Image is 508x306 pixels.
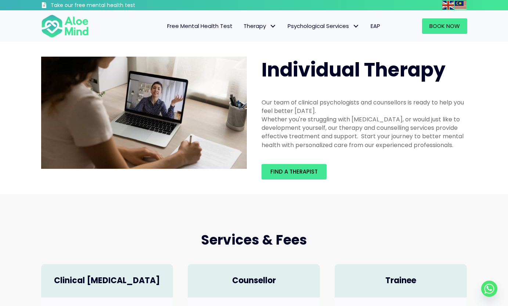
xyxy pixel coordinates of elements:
[351,21,361,32] span: Psychological Services: submenu
[262,164,327,179] a: Find a therapist
[371,22,380,30] span: EAP
[455,1,467,9] a: Malay
[288,22,360,30] span: Psychological Services
[201,231,307,249] span: Services & Fees
[365,18,386,34] a: EAP
[51,2,174,9] h3: Take our free mental health test
[262,56,446,83] span: Individual Therapy
[442,1,454,10] img: en
[167,22,233,30] span: Free Mental Health Test
[195,275,313,287] h4: Counsellor
[48,275,166,287] h4: Clinical [MEDICAL_DATA]
[270,168,318,175] span: Find a therapist
[244,22,277,30] span: Therapy
[162,18,238,34] a: Free Mental Health Test
[442,1,455,9] a: English
[41,14,89,38] img: Aloe mind Logo
[98,18,386,34] nav: Menu
[262,98,467,115] div: Our team of clinical psychologists and counsellors is ready to help you feel better [DATE].
[238,18,282,34] a: TherapyTherapy: submenu
[262,115,467,149] div: Whether you're struggling with [MEDICAL_DATA], or would just like to development yourself, our th...
[455,1,466,10] img: ms
[282,18,365,34] a: Psychological ServicesPsychological Services: submenu
[342,275,460,287] h4: Trainee
[41,57,247,169] img: Therapy online individual
[429,22,460,30] span: Book Now
[41,2,174,10] a: Take our free mental health test
[481,281,497,297] a: Whatsapp
[422,18,467,34] a: Book Now
[268,21,278,32] span: Therapy: submenu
